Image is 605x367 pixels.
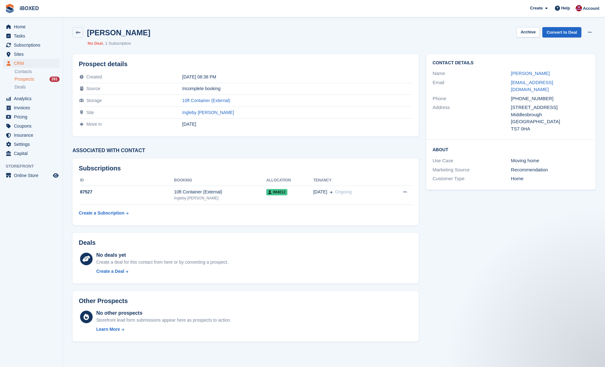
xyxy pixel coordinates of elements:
[266,175,313,186] th: Allocation
[96,268,228,275] a: Create a Deal
[3,140,60,149] a: menu
[49,77,60,82] div: 281
[511,125,589,133] div: TS7 0HA
[530,5,543,11] span: Create
[79,175,174,186] th: ID
[14,59,52,68] span: CRM
[511,157,589,164] div: Moving home
[174,189,267,195] div: 10ft Container (External)
[433,104,511,132] div: Address
[79,189,174,195] div: 87527
[6,163,63,169] span: Storefront
[511,95,589,102] div: [PHONE_NUMBER]
[14,149,52,158] span: Capital
[3,50,60,59] a: menu
[86,110,94,115] span: Site
[14,84,26,90] span: Deals
[86,86,100,91] span: Source
[542,27,581,37] a: Convert to Deal
[511,175,589,182] div: Home
[576,5,582,11] img: Amanda Forder
[96,268,124,275] div: Create a Deal
[3,149,60,158] a: menu
[14,103,52,112] span: Invoices
[3,59,60,68] a: menu
[3,103,60,112] a: menu
[335,189,352,194] span: Ongoing
[583,5,599,12] span: Account
[174,195,267,201] div: Ingleby [PERSON_NAME]
[433,70,511,77] div: Name
[96,326,231,333] a: Learn More
[3,41,60,49] a: menu
[14,22,52,31] span: Home
[79,239,95,246] h2: Deals
[14,41,52,49] span: Subscriptions
[174,175,267,186] th: Booking
[511,71,550,76] a: [PERSON_NAME]
[3,94,60,103] a: menu
[3,112,60,121] a: menu
[96,309,231,317] div: No other prospects
[516,27,540,37] button: Archive
[3,122,60,130] a: menu
[3,131,60,140] a: menu
[17,3,41,14] a: iBOXED
[79,210,124,216] div: Create a Subscription
[79,165,412,172] h2: Subscriptions
[182,98,230,103] a: 10ft Container (External)
[72,148,419,153] h3: Associated with contact
[87,28,150,37] h2: [PERSON_NAME]
[433,166,511,174] div: Marketing Source
[433,175,511,182] div: Customer Type
[96,326,120,333] div: Learn More
[86,122,102,127] span: Move in
[561,5,570,11] span: Help
[182,74,412,79] div: [DATE] 08:38 PM
[182,122,412,127] div: [DATE]
[182,86,412,91] div: Incomplete booking
[433,60,589,66] h2: Contact Details
[433,79,511,93] div: Email
[433,95,511,102] div: Phone
[511,111,589,118] div: Middlesbrough
[14,32,52,40] span: Tasks
[14,140,52,149] span: Settings
[86,74,102,79] span: Created
[3,32,60,40] a: menu
[511,118,589,125] div: [GEOGRAPHIC_DATA]
[433,146,589,152] h2: About
[433,157,511,164] div: Use Case
[96,317,231,324] div: Storefront lead form submissions appear here as prospects to action.
[52,172,60,179] a: Preview store
[5,4,14,13] img: stora-icon-8386f47178a22dfd0bd8f6a31ec36ba5ce8667c1dd55bd0f319d3a0aa187defe.svg
[313,189,327,195] span: [DATE]
[86,98,102,103] span: Storage
[3,22,60,31] a: menu
[266,189,287,195] span: IM4012
[14,112,52,121] span: Pricing
[511,166,589,174] div: Recommendation
[511,104,589,111] div: [STREET_ADDRESS]
[14,50,52,59] span: Sites
[511,80,553,92] a: [EMAIL_ADDRESS][DOMAIN_NAME]
[14,131,52,140] span: Insurance
[3,171,60,180] a: menu
[103,40,131,47] li: 1 Subscription
[14,76,60,83] a: Prospects 281
[14,94,52,103] span: Analytics
[14,69,60,75] a: Contacts
[79,297,128,305] h2: Other Prospects
[79,207,129,219] a: Create a Subscription
[96,251,228,259] div: No deals yet
[14,122,52,130] span: Coupons
[96,259,228,266] div: Create a deal for this contact from here or by converting a prospect.
[182,110,234,115] a: Ingleby [PERSON_NAME]
[14,171,52,180] span: Online Store
[14,76,34,82] span: Prospects
[14,84,60,90] a: Deals
[88,40,103,47] li: No Deal
[313,175,387,186] th: Tenancy
[79,60,412,68] h2: Prospect details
